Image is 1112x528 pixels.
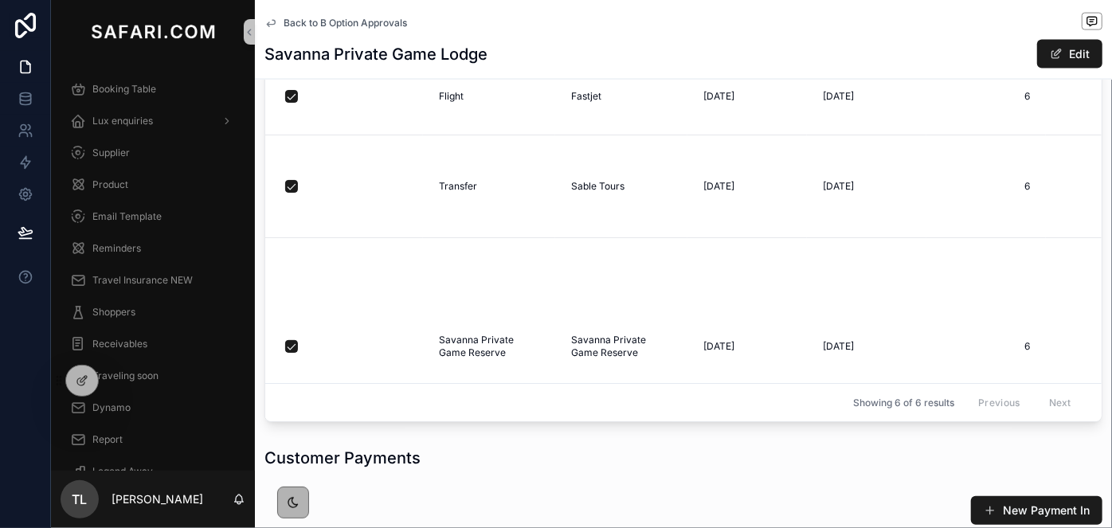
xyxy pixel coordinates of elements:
[61,107,245,135] a: Lux enquiries
[92,147,130,159] span: Supplier
[61,234,245,263] a: Reminders
[92,433,123,446] span: Report
[61,75,245,104] a: Booking Table
[92,338,147,350] span: Receivables
[51,64,255,471] div: scrollable content
[92,178,128,191] span: Product
[703,90,734,103] span: [DATE]
[61,425,245,454] a: Report
[284,17,407,29] span: Back to B Option Approvals
[439,334,539,359] span: Savanna Private Game Reserve
[823,90,854,103] span: [DATE]
[571,334,672,359] span: Savanna Private Game Reserve
[92,401,131,414] span: Dynamo
[942,180,1030,193] span: 6
[61,330,245,358] a: Receivables
[703,180,734,193] span: [DATE]
[61,362,245,390] a: Traveling soon
[92,370,159,382] span: Traveling soon
[92,274,193,287] span: Travel Insurance NEW
[92,242,141,255] span: Reminders
[92,83,156,96] span: Booking Table
[971,496,1102,525] button: New Payment In
[942,90,1030,103] span: 6
[61,298,245,327] a: Shoppers
[92,306,135,319] span: Shoppers
[823,340,854,353] span: [DATE]
[853,397,954,409] span: Showing 6 of 6 results
[264,17,407,29] a: Back to B Option Approvals
[439,180,477,193] span: Transfer
[571,90,601,103] span: Fastjet
[439,90,464,103] span: Flight
[88,19,218,45] img: App logo
[61,170,245,199] a: Product
[264,448,421,470] h1: Customer Payments
[61,139,245,167] a: Supplier
[61,393,245,422] a: Dynamo
[92,465,153,478] span: Legend Away
[703,340,734,353] span: [DATE]
[264,43,487,65] h1: Savanna Private Game Lodge
[823,180,854,193] span: [DATE]
[61,457,245,486] a: Legend Away
[61,266,245,295] a: Travel Insurance NEW
[61,202,245,231] a: Email Template
[72,490,88,509] span: TL
[571,180,625,193] span: Sable Tours
[92,210,162,223] span: Email Template
[92,115,153,127] span: Lux enquiries
[942,340,1030,353] span: 6
[1037,40,1102,68] button: Edit
[112,491,203,507] p: [PERSON_NAME]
